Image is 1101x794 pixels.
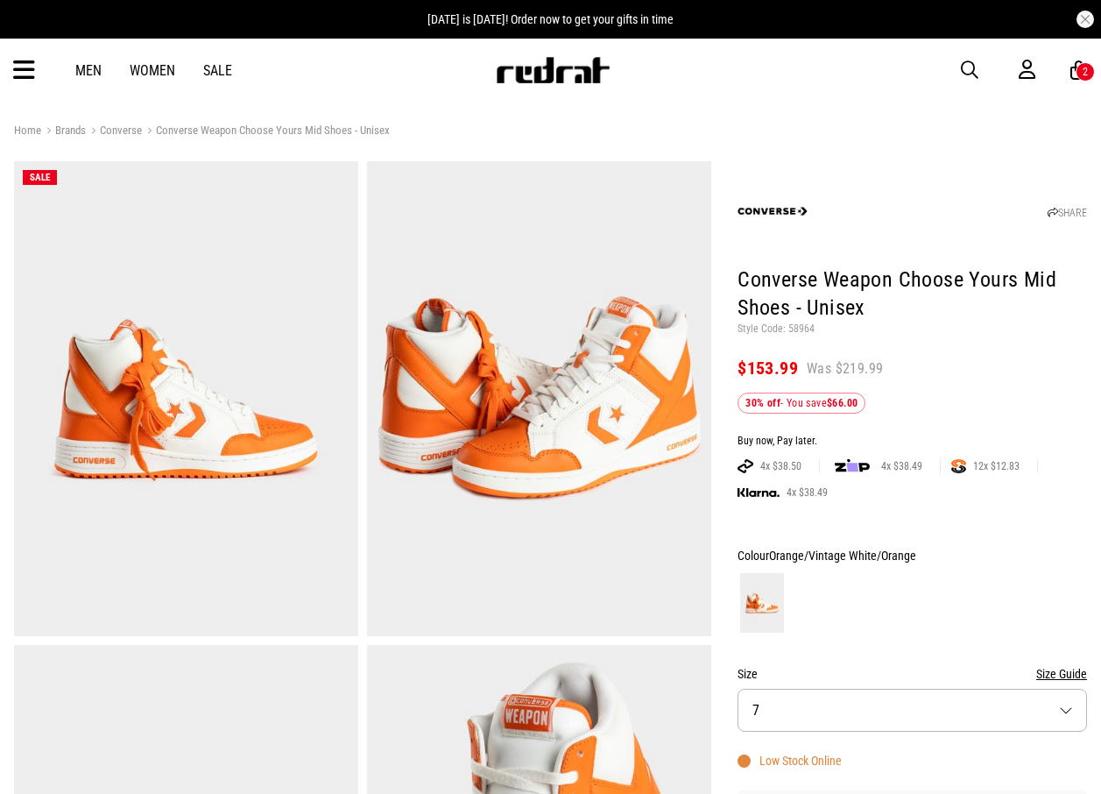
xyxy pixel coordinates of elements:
[41,124,86,140] a: Brands
[1083,66,1088,78] div: 2
[738,459,753,473] img: AFTERPAY
[367,161,711,636] img: Converse Weapon Choose Yours Mid Shoes - Unisex in Orange
[738,266,1087,323] h1: Converse Weapon Choose Yours Mid Shoes - Unisex
[1070,61,1087,80] a: 2
[753,459,808,473] span: 4x $38.50
[30,172,50,183] span: SALE
[874,459,929,473] span: 4x $38.49
[427,12,674,26] span: [DATE] is [DATE]! Order now to get your gifts in time
[14,161,358,636] img: Converse Weapon Choose Yours Mid Shoes - Unisex in Orange
[780,486,835,500] span: 4x $38.49
[738,488,780,498] img: KLARNA
[1036,663,1087,684] button: Size Guide
[495,57,610,83] img: Redrat logo
[1048,207,1087,219] a: SHARE
[738,323,1087,337] p: Style Code: 58964
[738,545,1087,566] div: Colour
[951,459,966,473] img: SPLITPAY
[738,663,1087,684] div: Size
[752,702,759,719] span: 7
[738,176,808,246] img: Converse
[740,573,784,633] img: Orange/Vintage White/Orange
[827,397,858,409] b: $66.00
[130,62,175,79] a: Women
[86,124,142,140] a: Converse
[14,124,41,137] a: Home
[769,549,916,563] span: Orange/Vintage White/Orange
[807,359,883,379] span: Was $219.99
[142,124,390,140] a: Converse Weapon Choose Yours Mid Shoes - Unisex
[738,393,865,414] div: - You save
[835,457,870,475] img: zip
[966,459,1027,473] span: 12x $12.83
[75,62,102,79] a: Men
[738,754,842,768] div: Low Stock Online
[738,435,1087,449] div: Buy now, Pay later.
[203,62,232,79] a: Sale
[738,358,798,379] span: $153.99
[745,397,780,409] b: 30% off
[738,689,1087,732] button: 7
